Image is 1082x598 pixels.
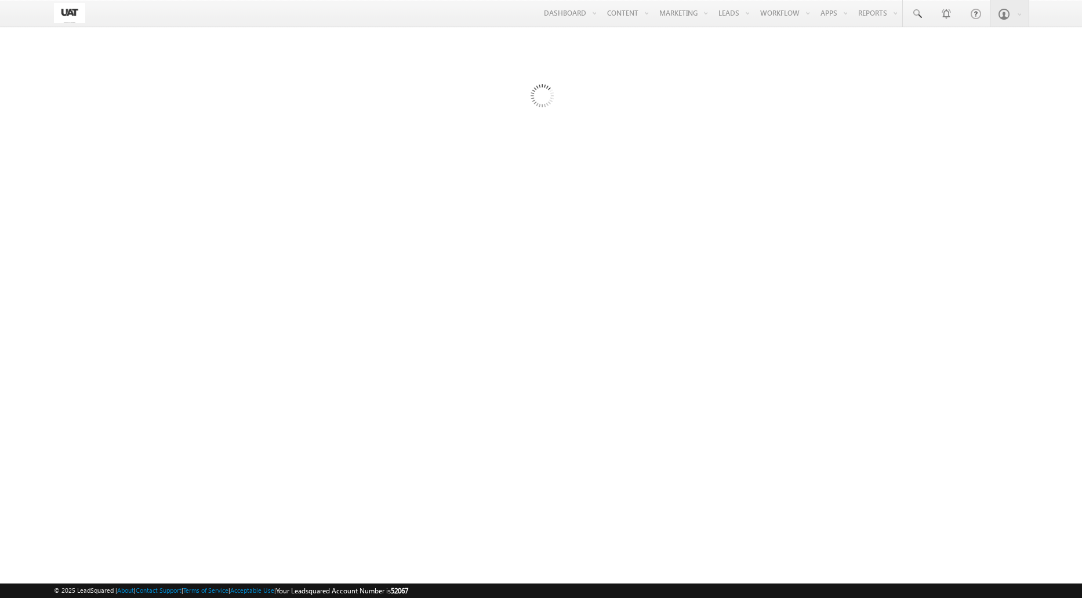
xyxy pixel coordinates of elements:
[230,586,274,594] a: Acceptable Use
[54,585,408,596] span: © 2025 LeadSquared | | | | |
[183,586,228,594] a: Terms of Service
[136,586,181,594] a: Contact Support
[391,586,408,595] span: 52067
[117,586,134,594] a: About
[481,38,601,158] img: Loading...
[276,586,408,595] span: Your Leadsquared Account Number is
[54,3,85,23] img: Custom Logo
